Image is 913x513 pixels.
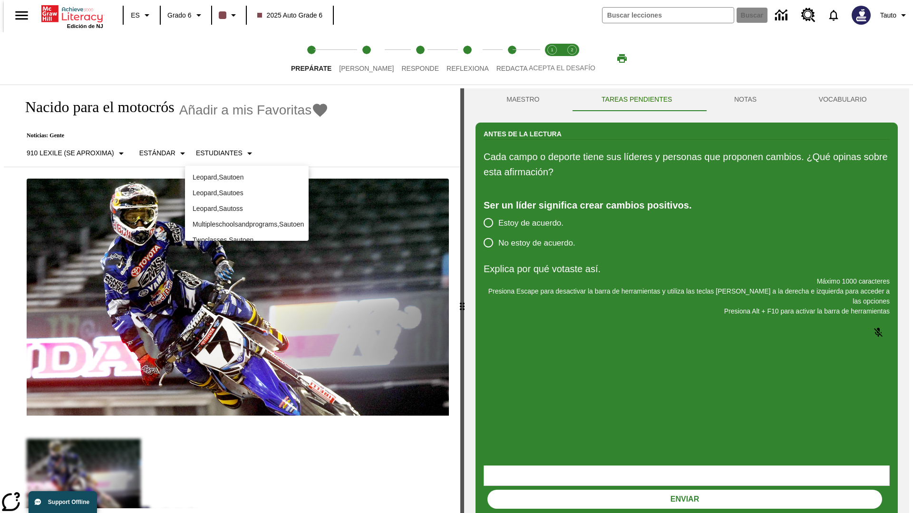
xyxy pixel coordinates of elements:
[193,204,301,214] p: Leopard , Sautoss
[193,219,301,229] p: Multipleschoolsandprograms , Sautoen
[193,172,301,182] p: Leopard , Sautoen
[193,235,301,245] p: Twoclasses , Sautoen
[4,8,139,16] body: Explica por qué votaste así. Máximo 1000 caracteres Presiona Alt + F10 para activar la barra de h...
[193,188,301,198] p: Leopard , Sautoes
